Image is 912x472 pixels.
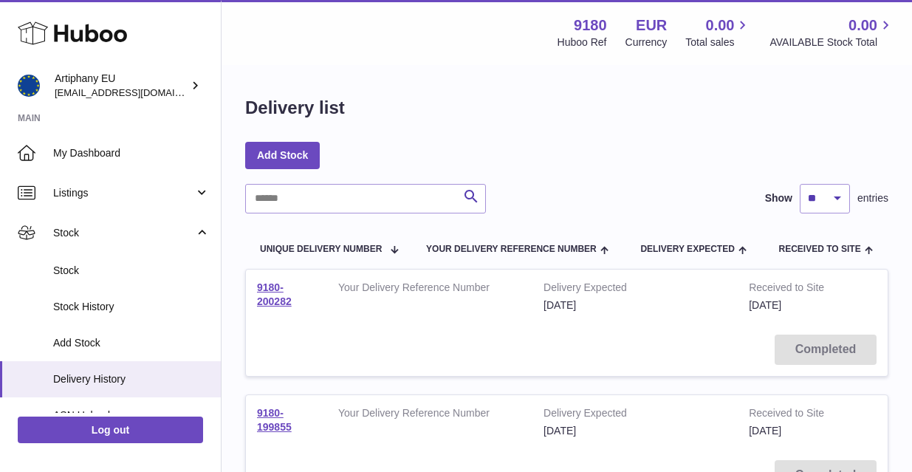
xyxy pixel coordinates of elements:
[338,281,521,298] strong: Your Delivery Reference Number
[848,16,877,35] span: 0.00
[558,35,607,49] div: Huboo Ref
[544,424,727,438] div: [DATE]
[53,336,210,350] span: Add Stock
[857,191,888,205] span: entries
[749,425,781,437] span: [DATE]
[636,16,667,35] strong: EUR
[640,244,734,254] span: Delivery Expected
[53,146,210,160] span: My Dashboard
[749,299,781,311] span: [DATE]
[53,186,194,200] span: Listings
[574,16,607,35] strong: 9180
[779,244,861,254] span: Received to Site
[685,16,751,49] a: 0.00 Total sales
[260,244,382,254] span: Unique Delivery Number
[18,417,203,443] a: Log out
[544,406,727,424] strong: Delivery Expected
[257,407,292,433] a: 9180-199855
[245,142,320,168] a: Add Stock
[53,264,210,278] span: Stock
[544,281,727,298] strong: Delivery Expected
[749,406,842,424] strong: Received to Site
[55,72,188,100] div: Artiphany EU
[685,35,751,49] span: Total sales
[53,300,210,314] span: Stock History
[426,244,597,254] span: Your Delivery Reference Number
[769,16,894,49] a: 0.00 AVAILABLE Stock Total
[245,96,345,120] h1: Delivery list
[18,75,40,97] img: artiphany@artiphany.eu
[257,281,292,307] a: 9180-200282
[749,281,842,298] strong: Received to Site
[625,35,668,49] div: Currency
[765,191,792,205] label: Show
[544,298,727,312] div: [DATE]
[338,406,521,424] strong: Your Delivery Reference Number
[706,16,735,35] span: 0.00
[769,35,894,49] span: AVAILABLE Stock Total
[53,226,194,240] span: Stock
[55,86,217,98] span: [EMAIL_ADDRESS][DOMAIN_NAME]
[53,408,210,423] span: ASN Uploads
[53,372,210,386] span: Delivery History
